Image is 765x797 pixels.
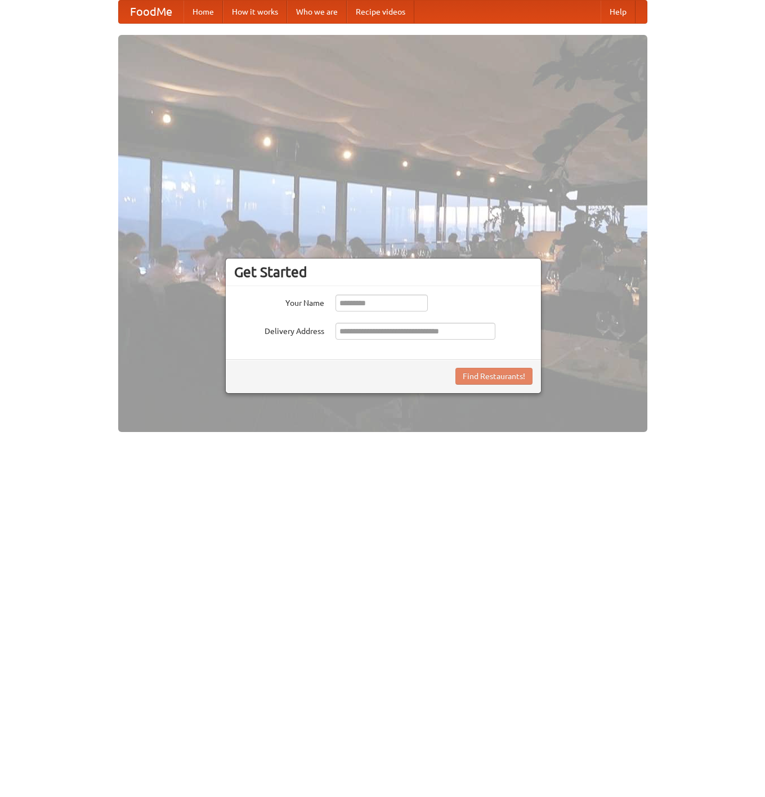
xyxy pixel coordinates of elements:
[287,1,347,23] a: Who we are
[184,1,223,23] a: Home
[234,295,324,309] label: Your Name
[601,1,636,23] a: Help
[234,323,324,337] label: Delivery Address
[234,264,533,280] h3: Get Started
[347,1,414,23] a: Recipe videos
[455,368,533,385] button: Find Restaurants!
[119,1,184,23] a: FoodMe
[223,1,287,23] a: How it works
